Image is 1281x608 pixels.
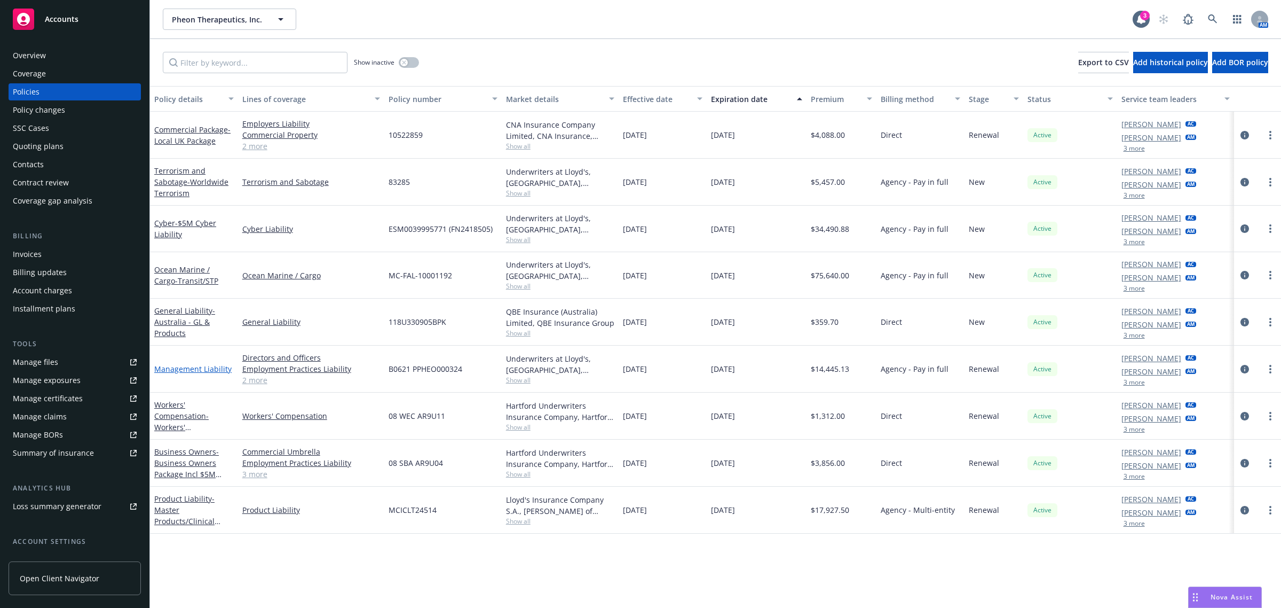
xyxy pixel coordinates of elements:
[506,447,615,470] div: Hartford Underwriters Insurance Company, Hartford Insurance Group
[1133,52,1208,73] button: Add historical policy
[1121,272,1181,283] a: [PERSON_NAME]
[154,364,232,374] a: Management Liability
[1032,458,1053,468] span: Active
[623,410,647,422] span: [DATE]
[1078,52,1129,73] button: Export to CSV
[9,120,141,137] a: SSC Cases
[964,86,1023,112] button: Stage
[13,156,44,173] div: Contacts
[384,86,502,112] button: Policy number
[811,223,849,235] span: $34,490.88
[1133,57,1208,67] span: Add historical policy
[13,120,49,137] div: SSC Cases
[389,270,452,281] span: MC-FAL-10001192
[13,408,67,425] div: Manage claims
[389,363,462,375] span: B0621 PPHEO000324
[1238,316,1251,329] a: circleInformation
[1121,212,1181,223] a: [PERSON_NAME]
[969,316,985,328] span: New
[1238,269,1251,282] a: circleInformation
[9,192,141,209] a: Coverage gap analysis
[13,445,94,462] div: Summary of insurance
[881,270,948,281] span: Agency - Pay in full
[811,129,845,141] span: $4,088.00
[506,259,615,282] div: Underwriters at Lloyd's, [GEOGRAPHIC_DATA], [PERSON_NAME] of [GEOGRAPHIC_DATA]
[9,65,141,82] a: Coverage
[506,400,615,423] div: Hartford Underwriters Insurance Company, Hartford Insurance Group
[1212,52,1268,73] button: Add BOR policy
[506,494,615,517] div: Lloyd's Insurance Company S.A., [PERSON_NAME] of London, Clinical Trials Insurance Services Limit...
[9,483,141,494] div: Analytics hub
[1212,57,1268,67] span: Add BOR policy
[9,282,141,299] a: Account charges
[811,93,861,105] div: Premium
[389,410,445,422] span: 08 WEC AR9U11
[154,218,216,239] span: - $5M Cyber Liability
[506,119,615,142] div: CNA Insurance Company Limited, CNA Insurance, Towergate Insurance Brokers
[969,457,999,469] span: Renewal
[1023,86,1117,112] button: Status
[242,410,380,422] a: Workers' Compensation
[881,223,948,235] span: Agency - Pay in full
[9,300,141,317] a: Installment plans
[13,65,46,82] div: Coverage
[1238,176,1251,189] a: circleInformation
[1238,129,1251,142] a: circleInformation
[711,363,735,375] span: [DATE]
[506,142,615,151] span: Show all
[9,498,141,515] a: Loss summary generator
[1032,130,1053,140] span: Active
[506,306,615,329] div: QBE Insurance (Australia) Limited, QBE Insurance Group
[506,376,615,385] span: Show all
[506,282,615,291] span: Show all
[1032,177,1053,187] span: Active
[9,408,141,425] a: Manage claims
[242,352,380,363] a: Directors and Officers
[13,498,101,515] div: Loss summary generator
[9,264,141,281] a: Billing updates
[1124,473,1145,480] button: 3 more
[1121,259,1181,270] a: [PERSON_NAME]
[242,457,380,469] a: Employment Practices Liability
[13,354,58,371] div: Manage files
[711,93,790,105] div: Expiration date
[1124,285,1145,292] button: 3 more
[1238,222,1251,235] a: circleInformation
[1121,447,1181,458] a: [PERSON_NAME]
[811,270,849,281] span: $75,640.00
[1264,222,1277,235] a: more
[623,129,647,141] span: [DATE]
[242,316,380,328] a: General Liability
[9,83,141,100] a: Policies
[1121,179,1181,190] a: [PERSON_NAME]
[242,363,380,375] a: Employment Practices Liability
[9,372,141,389] a: Manage exposures
[1124,426,1145,433] button: 3 more
[154,166,228,198] a: Terrorism and Sabotage
[1121,494,1181,505] a: [PERSON_NAME]
[1032,224,1053,233] span: Active
[969,270,985,281] span: New
[711,176,735,188] span: [DATE]
[1124,145,1145,152] button: 3 more
[9,445,141,462] a: Summary of insurance
[154,411,209,443] span: - Workers' Compensation
[1189,587,1202,607] div: Drag to move
[154,264,218,286] a: Ocean Marine / Cargo
[1124,332,1145,339] button: 3 more
[45,15,78,24] span: Accounts
[969,176,985,188] span: New
[623,270,647,281] span: [DATE]
[506,213,615,235] div: Underwriters at Lloyd's, [GEOGRAPHIC_DATA], [PERSON_NAME] of [GEOGRAPHIC_DATA], CFC Underwriting,...
[881,504,955,516] span: Agency - Multi-entity
[9,138,141,155] a: Quoting plans
[1032,270,1053,280] span: Active
[9,47,141,64] a: Overview
[811,363,849,375] span: $14,445.13
[1124,192,1145,199] button: 3 more
[969,410,999,422] span: Renewal
[154,124,231,146] span: - Local UK Package
[1121,132,1181,143] a: [PERSON_NAME]
[389,316,446,328] span: 118U330905BPK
